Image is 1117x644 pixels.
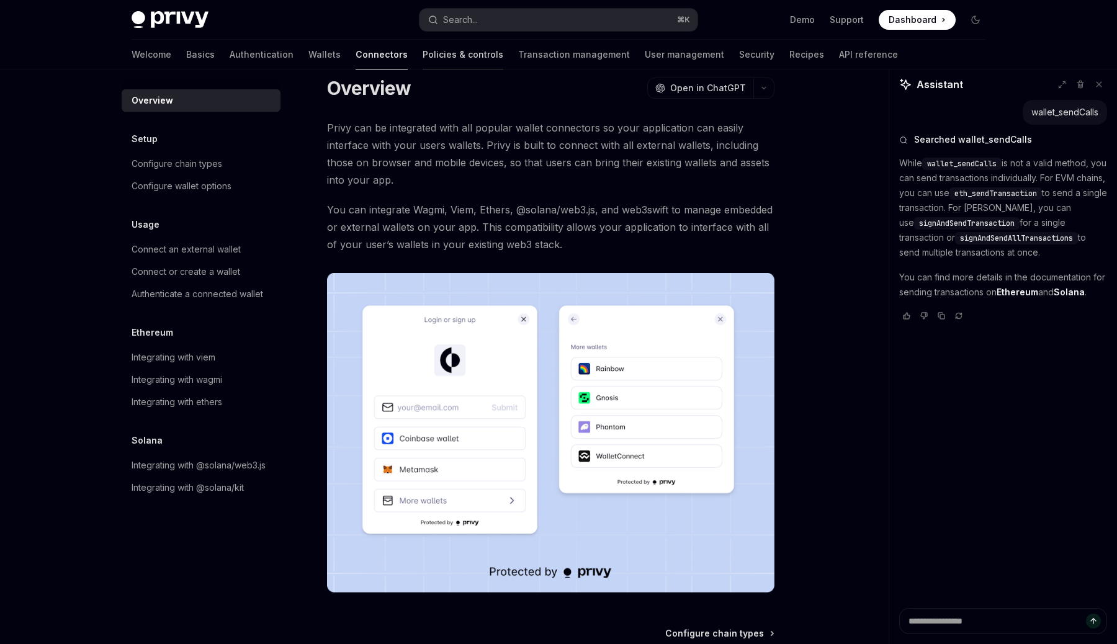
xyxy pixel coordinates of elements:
[954,189,1037,199] span: eth_sendTransaction
[132,395,222,409] div: Integrating with ethers
[132,433,163,448] h5: Solana
[899,270,1107,300] p: You can find more details in the documentation for sending transactions on and .
[122,89,280,112] a: Overview
[899,156,1107,260] p: While is not a valid method, you can send transactions individually. For EVM chains, you can use ...
[790,14,815,26] a: Demo
[518,40,630,69] a: Transaction management
[122,476,280,499] a: Integrating with @solana/kit
[443,12,478,27] div: Search...
[132,242,241,257] div: Connect an external wallet
[308,40,341,69] a: Wallets
[122,238,280,261] a: Connect an external wallet
[122,454,280,476] a: Integrating with @solana/web3.js
[132,11,209,29] img: dark logo
[1054,287,1085,298] a: Solana
[327,201,774,253] span: You can integrate Wagmi, Viem, Ethers, @solana/web3.js, and web3swift to manage embedded or exter...
[739,40,774,69] a: Security
[356,40,408,69] a: Connectors
[645,40,724,69] a: User management
[647,78,753,99] button: Open in ChatGPT
[132,350,215,365] div: Integrating with viem
[327,119,774,189] span: Privy can be integrated with all popular wallet connectors so your application can easily interfa...
[327,273,774,593] img: Connectors3
[122,369,280,391] a: Integrating with wagmi
[122,261,280,283] a: Connect or create a wallet
[419,9,698,31] button: Search...⌘K
[132,40,171,69] a: Welcome
[830,14,864,26] a: Support
[423,40,503,69] a: Policies & controls
[122,391,280,413] a: Integrating with ethers
[132,156,222,171] div: Configure chain types
[132,217,159,232] h5: Usage
[122,346,280,369] a: Integrating with viem
[919,218,1015,228] span: signAndSendTransaction
[132,264,240,279] div: Connect or create a wallet
[677,15,690,25] span: ⌘ K
[122,153,280,175] a: Configure chain types
[789,40,824,69] a: Recipes
[132,325,173,340] h5: Ethereum
[889,14,936,26] span: Dashboard
[966,10,985,30] button: Toggle dark mode
[879,10,956,30] a: Dashboard
[132,179,231,194] div: Configure wallet options
[917,77,963,92] span: Assistant
[997,287,1038,298] a: Ethereum
[1086,614,1101,628] button: Send message
[1031,106,1098,119] div: wallet_sendCalls
[914,133,1032,146] span: Searched wallet_sendCalls
[132,132,158,146] h5: Setup
[230,40,294,69] a: Authentication
[132,372,222,387] div: Integrating with wagmi
[186,40,215,69] a: Basics
[839,40,898,69] a: API reference
[927,159,997,169] span: wallet_sendCalls
[132,458,266,473] div: Integrating with @solana/web3.js
[960,233,1073,243] span: signAndSendAllTransactions
[899,133,1107,146] button: Searched wallet_sendCalls
[670,82,746,94] span: Open in ChatGPT
[122,283,280,305] a: Authenticate a connected wallet
[132,287,263,302] div: Authenticate a connected wallet
[132,93,173,108] div: Overview
[122,175,280,197] a: Configure wallet options
[327,77,411,99] h1: Overview
[132,480,244,495] div: Integrating with @solana/kit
